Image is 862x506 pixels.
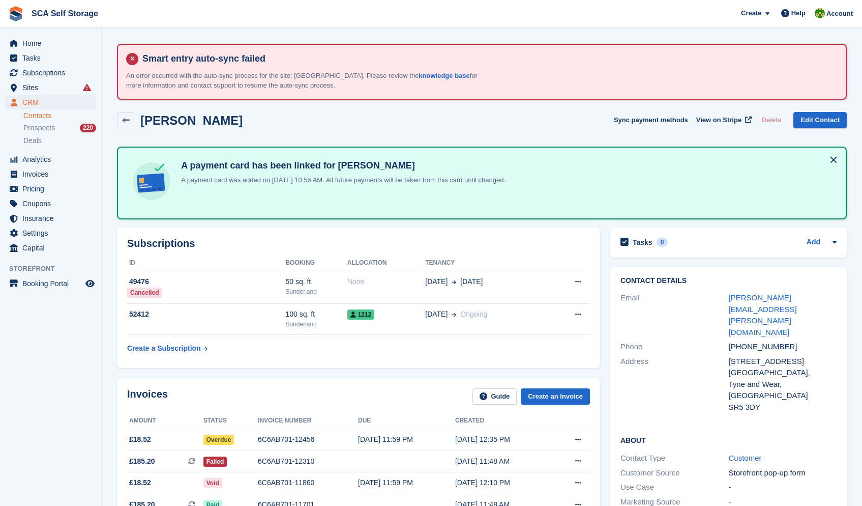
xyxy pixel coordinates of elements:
div: [DATE] 12:10 PM [455,477,552,488]
a: menu [5,152,96,166]
span: Void [203,478,222,488]
span: Failed [203,457,227,467]
span: Capital [22,241,83,255]
span: Analytics [22,152,83,166]
a: Create an Invoice [521,388,590,405]
div: 6C6AB701-12310 [258,456,358,467]
th: ID [127,255,285,271]
span: Ongoing [460,310,487,318]
div: Email [620,292,729,338]
a: SCA Self Storage [27,5,102,22]
div: [DATE] 11:59 PM [358,477,455,488]
h2: [PERSON_NAME] [140,114,243,127]
a: menu [5,182,96,196]
div: Address [620,356,729,413]
span: Home [22,36,83,50]
span: Deals [23,136,42,146]
a: Contacts [23,111,96,121]
div: Tyne and Wear, [729,379,837,390]
p: An error occurred with the auto-sync process for the site: [GEOGRAPHIC_DATA]. Please review the f... [126,71,482,91]
div: 50 sq. ft [285,276,347,287]
a: Edit Contact [793,112,847,129]
div: [STREET_ADDRESS] [729,356,837,368]
span: CRM [22,95,83,109]
h4: A payment card has been linked for [PERSON_NAME] [177,160,506,172]
span: Prospects [23,123,55,133]
div: Phone [620,341,729,353]
p: A payment card was added on [DATE] 10:56 AM. All future payments will be taken from this card unt... [177,175,506,185]
span: Create [741,8,761,18]
th: Amount [127,413,203,429]
a: menu [5,241,96,255]
div: - [729,482,837,493]
h2: About [620,435,837,445]
a: Customer [729,454,762,462]
h4: Smart entry auto-sync failed [138,53,838,65]
a: menu [5,51,96,65]
th: Booking [285,255,347,271]
a: menu [5,226,96,240]
span: £18.52 [129,434,151,445]
h2: Invoices [127,388,168,405]
div: [PHONE_NUMBER] [729,341,837,353]
span: £185.20 [129,456,155,467]
span: View on Stripe [696,115,741,125]
div: Contact Type [620,453,729,464]
div: 6C6AB701-12456 [258,434,358,445]
a: menu [5,36,96,50]
img: Sam Chapman [815,8,825,18]
a: [PERSON_NAME][EMAIL_ADDRESS][PERSON_NAME][DOMAIN_NAME] [729,293,797,336]
div: Sunderland [285,320,347,329]
a: knowledge base [419,72,469,79]
div: 52412 [127,309,285,320]
div: Create a Subscription [127,343,201,354]
div: [GEOGRAPHIC_DATA], [729,367,837,379]
th: Due [358,413,455,429]
div: 100 sq. ft [285,309,347,320]
a: Deals [23,135,96,146]
th: Tenancy [425,255,548,271]
span: [DATE] [425,276,448,287]
span: Invoices [22,167,83,181]
img: card-linked-ebf98d0992dc2aeb22e95c0e3c79077019eb2392cfd83c6a337811c24bc77127.svg [130,160,173,203]
div: SR5 3DY [729,402,837,413]
h2: Contact Details [620,277,837,285]
span: Help [791,8,806,18]
span: Booking Portal [22,276,83,291]
button: Sync payment methods [614,112,688,129]
img: stora-icon-8386f47178a22dfd0bd8f6a31ec36ba5ce8667c1dd55bd0f319d3a0aa187defe.svg [8,6,23,21]
span: Settings [22,226,83,240]
div: Cancelled [127,288,162,298]
div: [DATE] 12:35 PM [455,434,552,445]
span: Account [826,9,853,19]
a: menu [5,167,96,181]
div: Customer Source [620,467,729,479]
span: Storefront [9,264,101,274]
div: 220 [80,124,96,132]
span: Tasks [22,51,83,65]
a: menu [5,80,96,95]
a: View on Stripe [692,112,754,129]
span: Subscriptions [22,66,83,80]
a: menu [5,276,96,291]
a: menu [5,66,96,80]
div: Use Case [620,482,729,493]
span: Pricing [22,182,83,196]
span: Overdue [203,435,234,445]
a: menu [5,95,96,109]
i: Smart entry sync failures have occurred [83,83,91,92]
span: 1212 [347,310,375,320]
h2: Subscriptions [127,238,590,249]
a: menu [5,211,96,226]
div: Storefront pop-up form [729,467,837,479]
th: Created [455,413,552,429]
h2: Tasks [633,238,652,247]
a: Prospects 220 [23,123,96,133]
a: Guide [472,388,517,405]
button: Delete [757,112,785,129]
th: Status [203,413,258,429]
th: Allocation [347,255,426,271]
span: Sites [22,80,83,95]
div: [GEOGRAPHIC_DATA] [729,390,837,402]
div: None [347,276,426,287]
